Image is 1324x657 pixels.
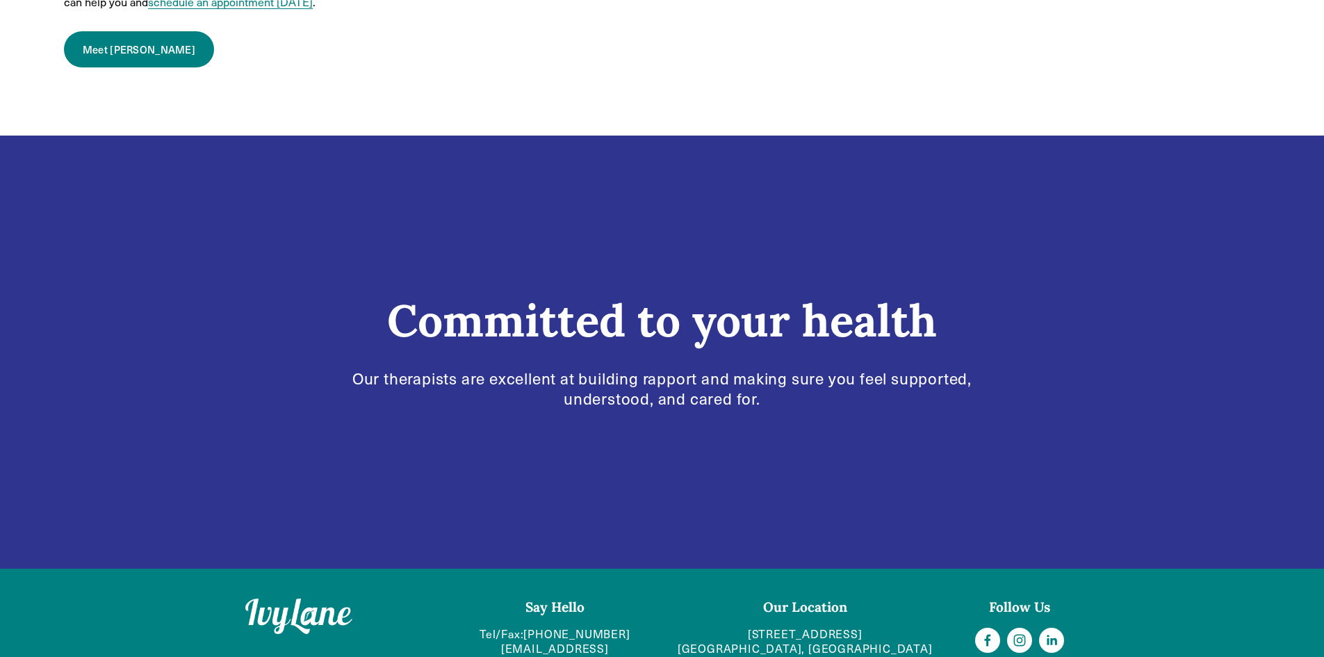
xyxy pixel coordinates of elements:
[523,627,630,642] a: [PHONE_NUMBER]
[1039,628,1064,653] a: LinkedIn
[975,628,1000,653] a: Facebook
[960,599,1079,616] h4: Follow Us
[64,31,214,67] a: Meet [PERSON_NAME]
[1007,628,1032,653] a: Instagram
[459,599,651,616] h4: Say Hello
[674,599,936,616] h4: Our Location
[350,368,975,409] p: Our therapists are excellent at building rapport and making sure you feel supported, understood, ...
[350,295,975,346] h1: Committed to your health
